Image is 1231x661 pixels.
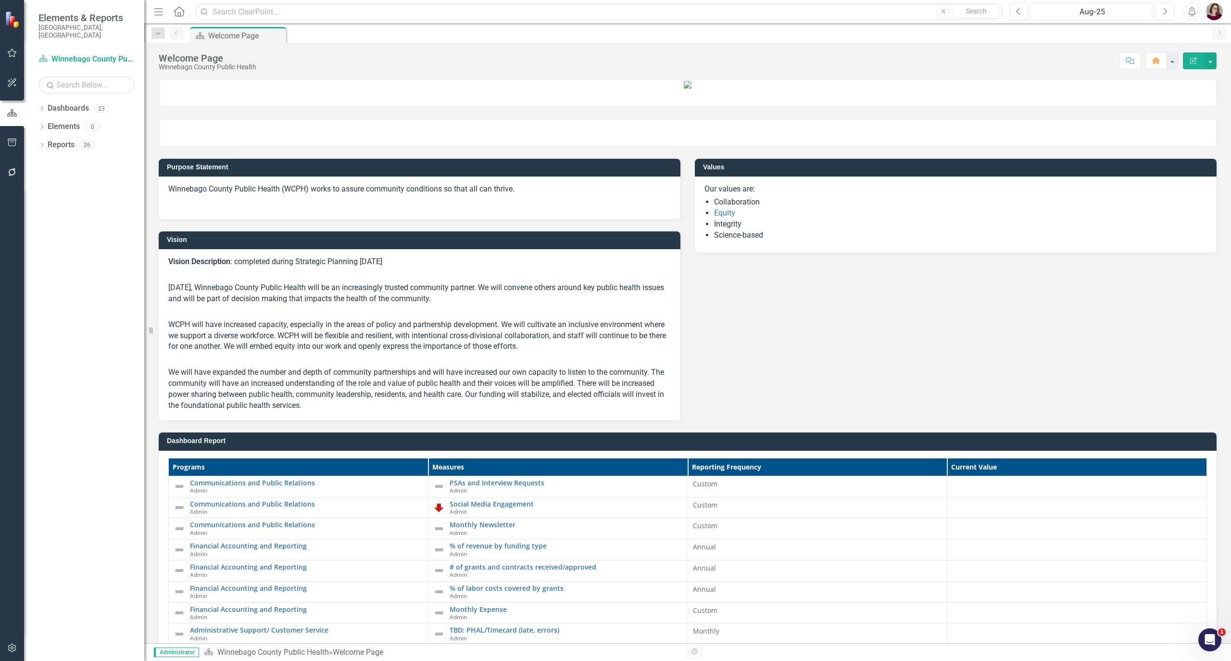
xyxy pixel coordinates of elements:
span: Admin [450,634,467,642]
img: Not Defined [174,481,185,492]
h3: Values [703,164,1212,171]
span: Search [966,7,987,15]
span: WCPH will have increased capacity, especially in the areas of policy and partnership development.... [168,320,666,351]
img: Not Defined [174,502,185,513]
td: Double-Click to Edit Right Click for Context Menu [169,623,428,645]
span: Elements & Reports [38,12,135,24]
div: Custom [693,479,942,489]
td: Double-Click to Edit Right Click for Context Menu [169,497,428,518]
a: # of grants and contracts received/approved [450,563,683,571]
span: Admin [450,592,467,599]
a: Administrative Support/ Customer Service [190,626,423,634]
a: Reports [48,140,75,151]
iframe: Intercom live chat [1198,628,1221,651]
div: Annual [693,542,942,552]
a: Equity [714,208,735,217]
span: Admin [450,486,467,494]
li: Integrity [714,219,1207,230]
div: 26 [79,141,95,149]
img: Not Defined [174,565,185,576]
a: TBD: PHAL/Timecard (late, errors) [450,626,683,634]
img: Below Plan [433,502,445,513]
h3: Vision [167,236,676,243]
img: Not Defined [174,586,185,597]
img: Not Defined [174,628,185,640]
span: Admin [190,592,207,599]
td: Double-Click to Edit [688,539,947,560]
span: 1 [1218,628,1226,636]
a: Financial Accounting and Reporting [190,542,423,549]
img: WCPH%20v2.jpg [684,81,691,89]
a: Financial Accounting and Reporting [190,563,423,571]
td: Double-Click to Edit [688,476,947,497]
a: PSAs and Interview Requests [450,479,683,486]
span: Admin [190,571,207,578]
td: Double-Click to Edit Right Click for Context Menu [428,581,688,602]
td: Double-Click to Edit Right Click for Context Menu [428,623,688,645]
a: Winnebago County Public Health [38,54,135,65]
img: Not Defined [433,481,445,492]
span: Administrator [154,648,199,657]
td: Double-Click to Edit Right Click for Context Menu [428,476,688,497]
a: Winnebago County Public Health [217,648,329,657]
strong: Vision Description [168,257,230,266]
td: Double-Click to Edit [688,623,947,645]
span: Admin [190,613,207,621]
img: Not Defined [433,586,445,597]
input: Search Below... [38,76,135,93]
span: Admin [190,508,207,515]
td: Double-Click to Edit Right Click for Context Menu [428,539,688,560]
li: Collaboration [714,197,1207,208]
span: Admin [190,486,207,494]
div: Monthly [693,626,942,636]
span: [DATE], Winnebago County Public Health will be an increasingly trusted community partner. We will... [168,283,664,303]
button: Search [952,5,1000,18]
img: Not Defined [174,544,185,556]
span: Admin [450,508,467,515]
small: [GEOGRAPHIC_DATA], [GEOGRAPHIC_DATA] [38,24,135,39]
div: Custom [693,521,942,531]
img: Not Defined [433,523,445,534]
a: Financial Accounting and Reporting [190,606,423,613]
span: Admin [190,529,207,536]
td: Double-Click to Edit Right Click for Context Menu [169,476,428,497]
h3: Dashboard Report [167,437,1212,445]
span: Admin [190,550,207,558]
div: 0 [85,123,100,131]
img: Not Defined [174,607,185,619]
button: Aug-25 [1030,3,1154,20]
p: : completed during Strategic Planning [DATE] [168,256,671,269]
div: Winnebago County Public Health [159,64,256,71]
img: ClearPoint Strategy [4,11,22,28]
td: Double-Click to Edit Right Click for Context Menu [169,539,428,560]
img: Sarahjean Schluechtermann [1206,3,1223,20]
h3: Purpose Statement [167,164,676,171]
td: Double-Click to Edit [688,497,947,518]
td: Double-Click to Edit [688,560,947,581]
td: Double-Click to Edit Right Click for Context Menu [169,581,428,602]
a: % of revenue by funding type [450,542,683,549]
a: Communications and Public Relations [190,479,423,486]
span: Admin [450,529,467,536]
td: Double-Click to Edit [688,518,947,539]
td: Double-Click to Edit Right Click for Context Menu [428,497,688,518]
td: Double-Click to Edit Right Click for Context Menu [428,602,688,623]
div: Annual [693,563,942,573]
div: Aug-25 [1034,6,1150,18]
img: Not Defined [433,628,445,640]
a: Communications and Public Relations [190,500,423,508]
img: Not Defined [174,523,185,534]
a: Dashboards [48,103,89,114]
div: Welcome Page [159,53,256,64]
a: Monthly Expense [450,606,683,613]
a: Elements [48,121,80,132]
td: Double-Click to Edit Right Click for Context Menu [169,602,428,623]
span: Admin [450,613,467,621]
p: Our values are: [704,184,1207,195]
span: Admin [190,634,207,642]
span: We will have expanded the number and depth of community partnerships and will have increased our ... [168,368,664,410]
input: Search ClearPoint... [195,3,1003,20]
span: Admin [450,550,467,558]
li: Science-based [714,230,1207,241]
